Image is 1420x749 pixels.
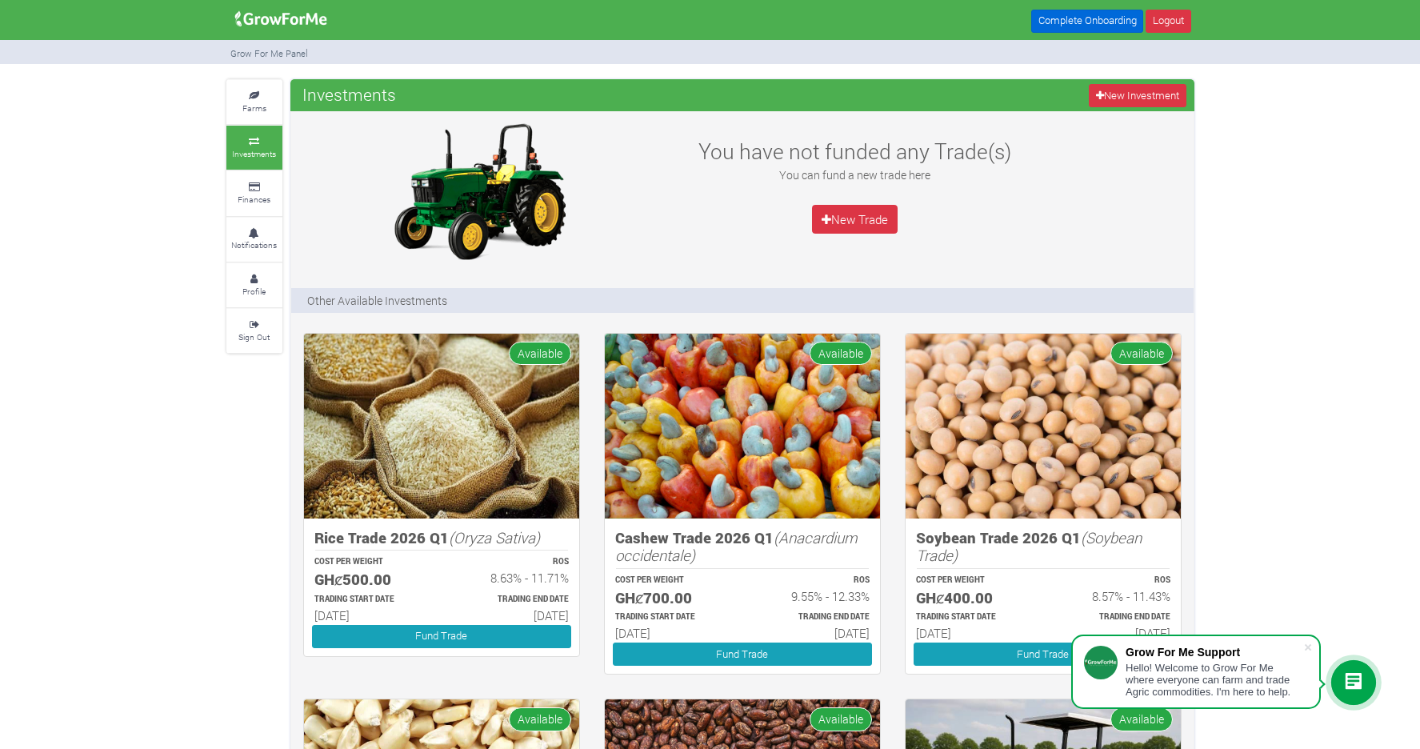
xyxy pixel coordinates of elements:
[1058,611,1170,623] p: Estimated Trading End Date
[307,292,447,309] p: Other Available Investments
[449,527,540,547] i: (Oryza Sativa)
[226,218,282,262] a: Notifications
[615,529,870,565] h5: Cashew Trade 2026 Q1
[226,171,282,215] a: Finances
[1089,84,1186,107] a: New Investment
[757,611,870,623] p: Estimated Trading End Date
[615,527,858,566] i: (Anacardium occidentale)
[509,707,571,731] span: Available
[916,611,1029,623] p: Estimated Trading Start Date
[916,575,1029,587] p: COST PER WEIGHT
[615,575,728,587] p: COST PER WEIGHT
[231,239,277,250] small: Notifications
[242,286,266,297] small: Profile
[1110,342,1173,365] span: Available
[314,608,427,623] h6: [DATE]
[757,575,870,587] p: ROS
[232,148,276,159] small: Investments
[314,594,427,606] p: Estimated Trading Start Date
[298,78,400,110] span: Investments
[456,571,569,585] h6: 8.63% - 11.71%
[312,625,571,648] a: Fund Trade
[1126,646,1303,659] div: Grow For Me Support
[226,309,282,353] a: Sign Out
[314,556,427,568] p: COST PER WEIGHT
[1110,707,1173,731] span: Available
[916,529,1170,565] h5: Soybean Trade 2026 Q1
[226,80,282,124] a: Farms
[238,331,270,342] small: Sign Out
[810,707,872,731] span: Available
[916,589,1029,607] h5: GHȼ400.00
[314,571,427,589] h5: GHȼ500.00
[757,626,870,640] h6: [DATE]
[615,589,728,607] h5: GHȼ700.00
[615,626,728,640] h6: [DATE]
[456,608,569,623] h6: [DATE]
[304,334,579,519] img: growforme image
[613,643,872,666] a: Fund Trade
[242,102,266,114] small: Farms
[314,529,569,547] h5: Rice Trade 2026 Q1
[456,594,569,606] p: Estimated Trading End Date
[682,166,1029,183] p: You can fund a new trade here
[1031,10,1143,33] a: Complete Onboarding
[916,527,1142,566] i: (Soybean Trade)
[456,556,569,568] p: ROS
[916,626,1029,640] h6: [DATE]
[810,342,872,365] span: Available
[1126,662,1303,698] div: Hello! Welcome to Grow For Me where everyone can farm and trade Agric commodities. I'm here to help.
[230,3,333,35] img: growforme image
[615,611,728,623] p: Estimated Trading Start Date
[509,342,571,365] span: Available
[1058,575,1170,587] p: ROS
[238,194,270,205] small: Finances
[1146,10,1190,33] a: Logout
[914,643,1173,666] a: Fund Trade
[605,334,880,519] img: growforme image
[812,205,898,234] a: New Trade
[226,126,282,170] a: Investments
[379,119,579,263] img: growforme image
[1058,589,1170,603] h6: 8.57% - 11.43%
[230,47,308,59] small: Grow For Me Panel
[757,589,870,603] h6: 9.55% - 12.33%
[682,138,1029,164] h3: You have not funded any Trade(s)
[226,263,282,307] a: Profile
[906,334,1181,519] img: growforme image
[1058,626,1170,640] h6: [DATE]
